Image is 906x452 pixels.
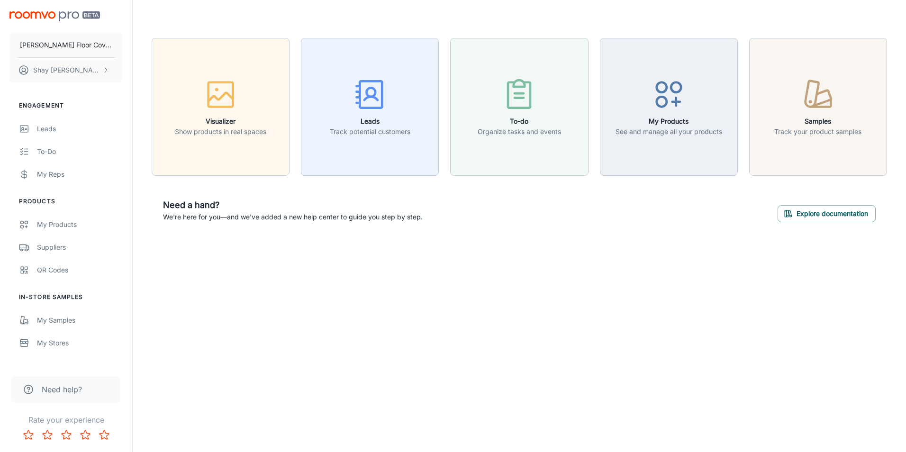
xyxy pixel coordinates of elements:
h6: Need a hand? [163,199,423,212]
button: Explore documentation [778,205,876,222]
a: To-doOrganize tasks and events [450,101,588,111]
div: QR Codes [37,265,123,275]
button: VisualizerShow products in real spaces [152,38,290,176]
h6: Visualizer [175,116,266,127]
a: Explore documentation [778,208,876,218]
div: Leads [37,124,123,134]
a: SamplesTrack your product samples [749,101,887,111]
h6: My Products [616,116,722,127]
p: Track your product samples [774,127,861,137]
button: LeadsTrack potential customers [301,38,439,176]
p: We're here for you—and we've added a new help center to guide you step by step. [163,212,423,222]
button: SamplesTrack your product samples [749,38,887,176]
p: [PERSON_NAME] Floor Covering [20,40,112,50]
p: Shay [PERSON_NAME] [33,65,100,75]
button: [PERSON_NAME] Floor Covering [9,33,123,57]
p: Track potential customers [330,127,410,137]
img: Roomvo PRO Beta [9,11,100,21]
h6: Samples [774,116,861,127]
button: To-doOrganize tasks and events [450,38,588,176]
div: My Products [37,219,123,230]
a: LeadsTrack potential customers [301,101,439,111]
h6: To-do [478,116,561,127]
div: Suppliers [37,242,123,253]
div: To-do [37,146,123,157]
p: Show products in real spaces [175,127,266,137]
p: See and manage all your products [616,127,722,137]
a: My ProductsSee and manage all your products [600,101,738,111]
button: My ProductsSee and manage all your products [600,38,738,176]
button: Shay [PERSON_NAME] [9,58,123,82]
div: My Reps [37,169,123,180]
p: Organize tasks and events [478,127,561,137]
h6: Leads [330,116,410,127]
